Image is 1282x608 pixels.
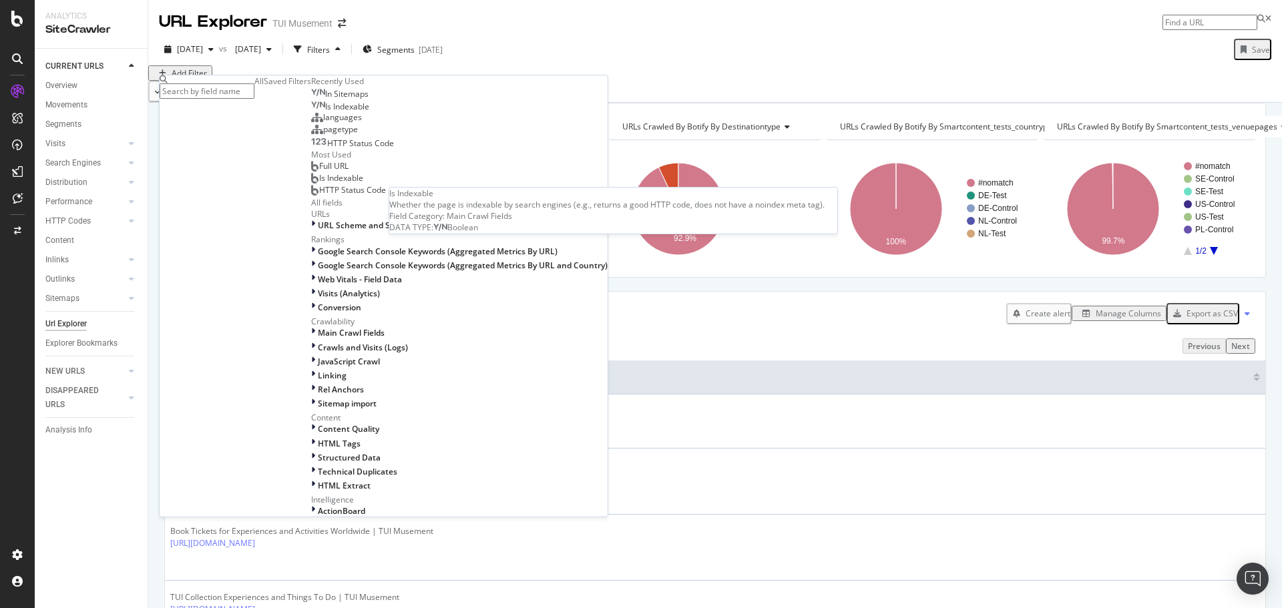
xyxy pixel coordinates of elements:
[318,505,365,517] span: ActionBoard
[45,317,138,331] a: Url Explorer
[978,204,1018,214] text: DE-Control
[1006,303,1072,324] button: Create alert
[318,327,385,338] span: Main Crawl Fields
[837,116,1086,137] h4: URLs Crawled By Botify By smartcontent_tests_countrypages
[45,317,87,331] div: Url Explorer
[45,292,125,306] a: Sitemaps
[1072,306,1166,321] button: Manage Columns
[264,75,311,87] div: Saved Filters
[827,151,1036,267] svg: A chart.
[160,83,254,99] input: Search by field name
[45,176,87,190] div: Distribution
[159,11,267,33] div: URL Explorer
[45,11,137,22] div: Analytics
[610,151,819,267] svg: A chart.
[978,192,1007,201] text: DE-Test
[840,121,1066,132] span: URLs Crawled By Botify By smartcontent_tests_countrypages
[1195,162,1231,172] text: #nomatch
[1026,308,1070,319] div: Create alert
[318,384,364,395] span: Rel Anchors
[323,123,358,135] span: pagetype
[159,39,219,60] button: [DATE]
[272,17,333,30] div: TUI Musement
[327,137,394,149] span: HTTP Status Code
[311,149,608,160] div: Most Used
[1196,247,1207,256] text: 1/2
[311,316,608,327] div: Crawlability
[45,156,101,170] div: Search Engines
[318,480,371,491] span: HTML Extract
[45,22,137,37] div: SiteCrawler
[45,336,118,350] div: Explorer Bookmarks
[45,423,92,437] div: Analysis Info
[45,137,65,151] div: Visits
[1188,340,1221,352] div: Previous
[45,156,125,170] a: Search Engines
[177,43,203,55] span: 2025 Oct. 7th
[45,253,69,267] div: Inlinks
[318,423,379,434] span: Content Quality
[170,525,433,537] div: Book Tickets for Experiences and Activities Worldwide | TUI Musement
[45,272,125,286] a: Outlinks
[45,176,125,190] a: Distribution
[674,234,696,244] text: 92.9%
[1195,175,1235,184] text: SE-Control
[1226,338,1255,354] button: Next
[1195,226,1233,235] text: PL-Control
[45,79,77,93] div: Overview
[311,75,608,87] div: Recently Used
[325,88,369,99] span: In Sitemaps
[318,466,397,477] span: Technical Duplicates
[311,197,608,208] div: All fields
[45,234,138,248] a: Content
[1183,338,1226,354] button: Previous
[45,214,91,228] div: HTTP Codes
[311,234,608,245] div: Rankings
[311,494,608,505] div: Intelligence
[319,160,349,172] span: Full URL
[170,537,255,549] a: [URL][DOMAIN_NAME]
[230,39,277,60] button: [DATE]
[318,438,361,449] span: HTML Tags
[1231,340,1250,352] div: Next
[620,116,809,137] h4: URLs Crawled By Botify By destinationtype
[45,364,125,378] a: NEW URLS
[1102,237,1125,246] text: 99.7%
[318,246,558,257] span: Google Search Console Keywords (Aggregated Metrics By URL)
[45,117,81,131] div: Segments
[389,199,837,222] div: Whether the page is indexable by search engines (e.g., returns a good HTTP code, does not have a ...
[318,274,402,285] span: Web Vitals - Field Data
[318,452,381,463] span: Structured Data
[148,81,190,102] button: Apply
[1057,121,1277,132] span: URLs Crawled By Botify By smartcontent_tests_venuepages
[325,101,369,112] span: Is Indexable
[45,98,138,112] a: Movements
[377,44,415,55] span: Segments
[45,214,125,228] a: HTTP Codes
[885,237,906,246] text: 100%
[45,272,75,286] div: Outlinks
[357,39,448,60] button: Segments[DATE]
[318,356,380,367] span: JavaScript Crawl
[307,44,330,55] div: Filters
[1044,151,1253,267] div: A chart.
[1096,308,1161,319] div: Manage Columns
[45,253,125,267] a: Inlinks
[288,39,346,60] button: Filters
[45,137,125,151] a: Visits
[323,111,362,123] span: languages
[389,188,837,199] div: Is Indexable
[311,208,608,220] div: URLs
[1195,200,1235,210] text: US-Control
[389,222,433,233] span: DATA TYPE:
[1166,303,1239,324] button: Export as CSV
[447,222,478,233] span: Boolean
[318,370,347,381] span: Linking
[1187,308,1238,319] div: Export as CSV
[45,195,125,209] a: Performance
[318,398,377,409] span: Sitemap import
[45,292,79,306] div: Sitemaps
[318,302,361,313] span: Conversion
